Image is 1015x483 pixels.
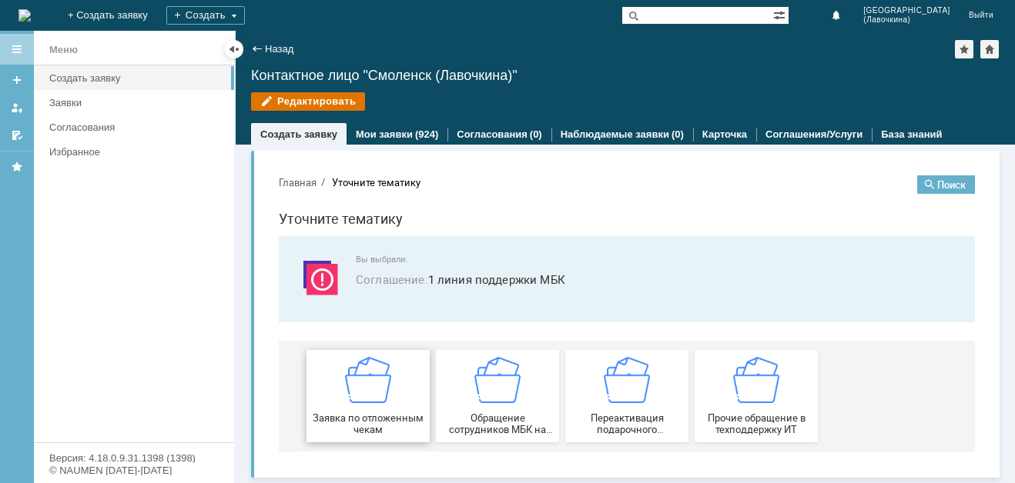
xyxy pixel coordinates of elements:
a: Перейти на домашнюю страницу [18,9,31,22]
span: Соглашение : [89,108,162,124]
button: Главная [12,12,50,26]
div: (924) [415,128,438,140]
span: (Лавочкина) [863,15,950,25]
a: Мои заявки [5,95,29,120]
a: Назад [265,43,293,55]
a: Согласования [457,128,528,140]
span: Обращение сотрудников МБК на недоступность тех. поддержки [174,249,288,272]
div: Согласования [49,122,225,133]
div: Создать заявку [49,72,225,84]
a: Мои заявки [356,128,413,140]
a: База знаний [881,128,942,140]
div: (0) [530,128,542,140]
span: Расширенный поиск [773,7,789,22]
a: Заявки [43,91,231,115]
a: Создать заявку [260,128,337,140]
div: Контактное лицо "Смоленск (Лавочкина)" [251,68,1000,83]
img: svg%3E [31,92,77,138]
span: Заявка по отложенным чекам [45,249,159,272]
div: Меню [49,41,78,59]
div: Скрыть меню [225,40,243,58]
img: getfafe0041f1c547558d014b707d1d9f05 [467,194,513,240]
div: Заявки [49,97,225,108]
img: getfafe0041f1c547558d014b707d1d9f05 [208,194,254,240]
img: logo [18,9,31,22]
div: Версия: 4.18.0.9.31.1398 (1398) [49,453,219,463]
div: (0) [672,128,684,140]
div: Уточните тематику [65,14,154,25]
div: Избранное [49,146,208,158]
button: Поиск [651,12,708,31]
a: Мои согласования [5,123,29,148]
img: getfafe0041f1c547558d014b707d1d9f05 [79,194,125,240]
div: Добавить в избранное [955,40,973,58]
a: Создать заявку [43,66,231,90]
div: © NAUMEN [DATE]-[DATE] [49,465,219,475]
span: Переактивация подарочного сертификата [303,249,417,272]
a: Наблюдаемые заявки [561,128,669,140]
div: Сделать домашней страницей [980,40,999,58]
button: Заявка по отложенным чекам [40,187,163,279]
div: Создать [166,6,245,25]
span: 1 линия поддержки МБК [89,108,690,125]
span: [GEOGRAPHIC_DATA] [863,6,950,15]
h1: Уточните тематику [12,45,708,67]
span: Вы выбрали: [89,92,690,102]
span: Прочие обращение в техподдержку ИТ [433,249,547,272]
a: Создать заявку [5,68,29,92]
button: Обращение сотрудников МБК на недоступность тех. поддержки [169,187,293,279]
a: Карточка [702,128,747,140]
a: Соглашения/Услуги [765,128,863,140]
img: getfafe0041f1c547558d014b707d1d9f05 [337,194,384,240]
a: Согласования [43,115,231,139]
a: Прочие обращение в техподдержку ИТ [428,187,551,279]
a: Переактивация подарочного сертификата [299,187,422,279]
